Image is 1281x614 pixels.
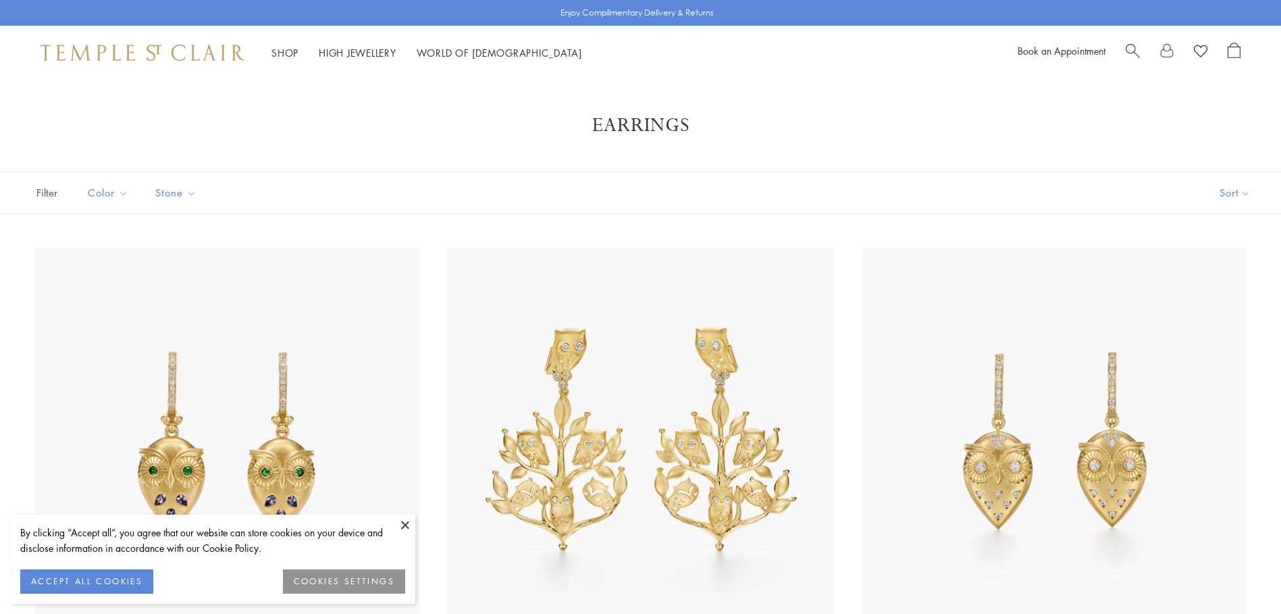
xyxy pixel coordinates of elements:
span: Stone [149,184,207,201]
a: ShopShop [271,46,298,59]
h1: Earrings [54,113,1227,138]
nav: Main navigation [271,45,582,61]
button: COOKIES SETTINGS [283,569,405,594]
a: World of [DEMOGRAPHIC_DATA]World of [DEMOGRAPHIC_DATA] [417,46,582,59]
button: Show sort by [1189,172,1281,213]
a: Search [1126,43,1140,63]
button: Color [78,178,138,208]
div: By clicking “Accept all”, you agree that our website can store cookies on your device and disclos... [20,525,405,556]
p: Enjoy Complimentary Delivery & Returns [560,6,714,20]
span: Color [81,184,138,201]
button: Stone [145,178,207,208]
a: Open Shopping Bag [1228,43,1240,63]
a: High JewelleryHigh Jewellery [319,46,396,59]
img: Temple St. Clair [41,45,244,61]
button: ACCEPT ALL COOKIES [20,569,153,594]
a: Book an Appointment [1018,44,1105,57]
a: View Wishlist [1194,43,1207,63]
